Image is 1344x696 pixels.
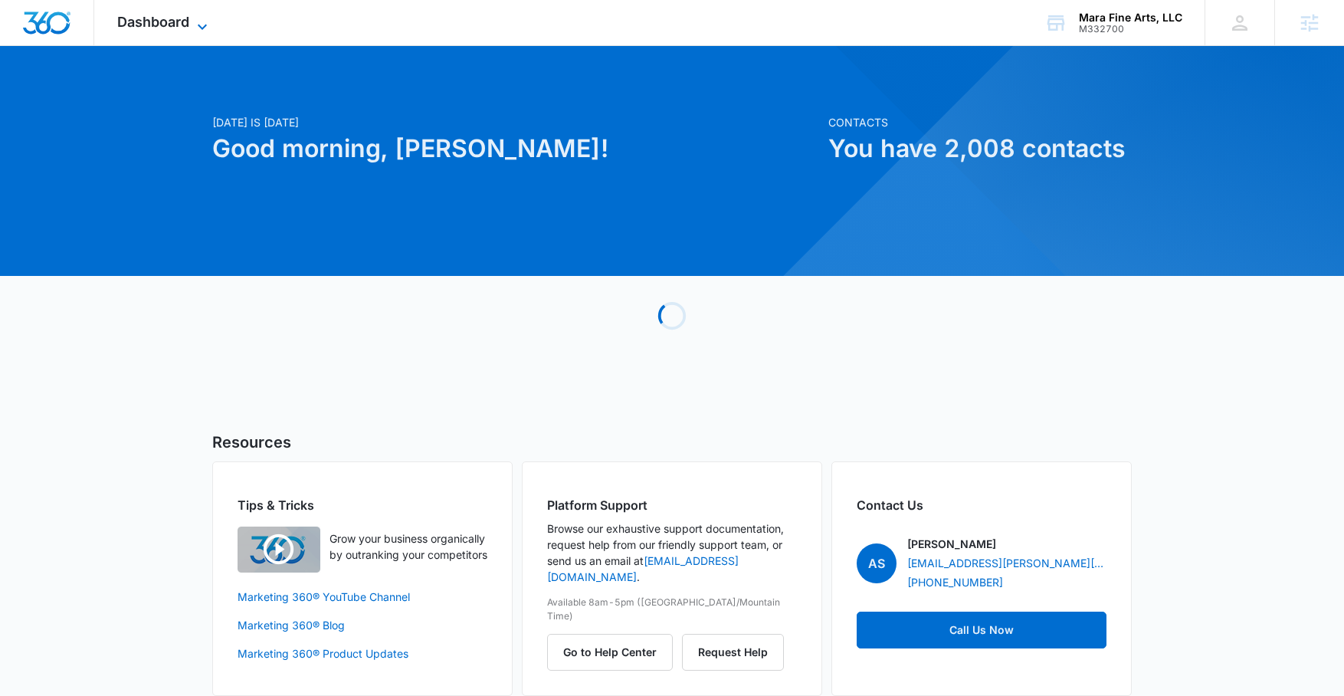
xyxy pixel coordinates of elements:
[238,496,487,514] h2: Tips & Tricks
[43,25,75,37] div: v 4.0.25
[857,496,1106,514] h2: Contact Us
[329,530,487,563] p: Grow your business organically by outranking your competitors
[907,555,1106,571] a: [EMAIL_ADDRESS][PERSON_NAME][DOMAIN_NAME]
[41,89,54,101] img: tab_domain_overview_orange.svg
[828,114,1132,130] p: Contacts
[907,536,996,552] p: [PERSON_NAME]
[907,574,1003,590] a: [PHONE_NUMBER]
[238,617,487,633] a: Marketing 360® Blog
[682,645,784,658] a: Request Help
[857,543,897,583] span: AS
[1079,11,1182,24] div: account name
[212,114,819,130] p: [DATE] is [DATE]
[117,14,189,30] span: Dashboard
[212,431,1132,454] h5: Resources
[857,612,1106,648] a: Call Us Now
[828,130,1132,167] h1: You have 2,008 contacts
[212,130,819,167] h1: Good morning, [PERSON_NAME]!
[547,496,797,514] h2: Platform Support
[682,634,784,671] button: Request Help
[238,645,487,662] a: Marketing 360® Product Updates
[25,25,37,37] img: logo_orange.svg
[152,89,165,101] img: tab_keywords_by_traffic_grey.svg
[547,520,797,585] p: Browse our exhaustive support documentation, request help from our friendly support team, or send...
[547,645,682,658] a: Go to Help Center
[547,596,797,623] p: Available 8am-5pm ([GEOGRAPHIC_DATA]/Mountain Time)
[547,634,673,671] button: Go to Help Center
[169,90,258,100] div: Keywords by Traffic
[58,90,137,100] div: Domain Overview
[238,589,487,605] a: Marketing 360® YouTube Channel
[1079,24,1182,34] div: account id
[238,527,320,573] img: Quick Overview Video
[25,40,37,52] img: website_grey.svg
[40,40,169,52] div: Domain: [DOMAIN_NAME]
